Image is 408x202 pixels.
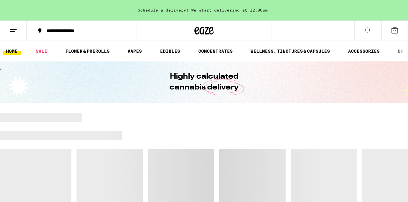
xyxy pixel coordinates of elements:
a: ACCESSORIES [345,47,383,55]
a: WELLNESS, TINCTURES & CAPSULES [247,47,333,55]
a: FLOWER & PREROLLS [62,47,113,55]
h1: Highly calculated cannabis delivery [151,71,257,93]
a: VAPES [124,47,145,55]
a: EDIBLES [157,47,183,55]
a: CONCENTRATES [195,47,236,55]
a: HOME [3,47,21,55]
a: SALE [33,47,50,55]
